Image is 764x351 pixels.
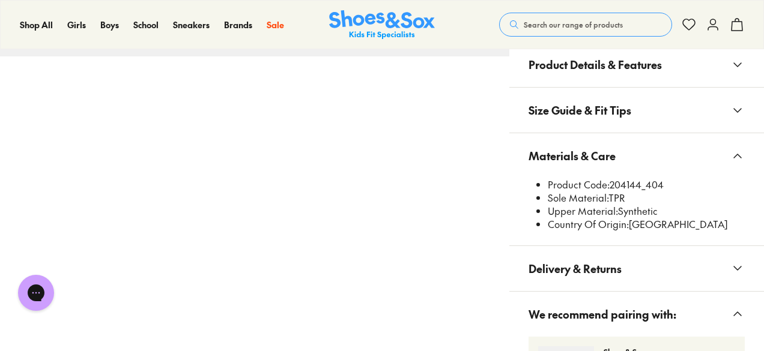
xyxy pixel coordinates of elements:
[548,178,610,191] span: Product Code:
[548,191,745,205] li: TPR
[499,13,672,37] button: Search our range of products
[329,10,435,40] a: Shoes & Sox
[509,88,764,133] button: Size Guide & Fit Tips
[529,47,662,82] span: Product Details & Features
[67,19,86,31] a: Girls
[173,19,210,31] a: Sneakers
[524,19,623,30] span: Search our range of products
[12,271,60,315] iframe: Gorgias live chat messenger
[133,19,159,31] a: School
[548,204,618,217] span: Upper Material:
[100,19,119,31] a: Boys
[548,205,745,218] li: Synthetic
[267,19,284,31] a: Sale
[509,292,764,337] button: We recommend pairing with:
[548,218,745,231] li: [GEOGRAPHIC_DATA]
[20,19,53,31] a: Shop All
[529,138,616,173] span: Materials & Care
[509,42,764,87] button: Product Details & Features
[529,92,631,128] span: Size Guide & Fit Tips
[548,191,608,204] span: Sole Material:
[329,10,435,40] img: SNS_Logo_Responsive.svg
[509,133,764,178] button: Materials & Care
[548,217,629,230] span: Country Of Origin:
[529,296,676,332] span: We recommend pairing with:
[224,19,252,31] a: Brands
[509,246,764,291] button: Delivery & Returns
[529,251,622,286] span: Delivery & Returns
[548,178,745,191] li: 204144_404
